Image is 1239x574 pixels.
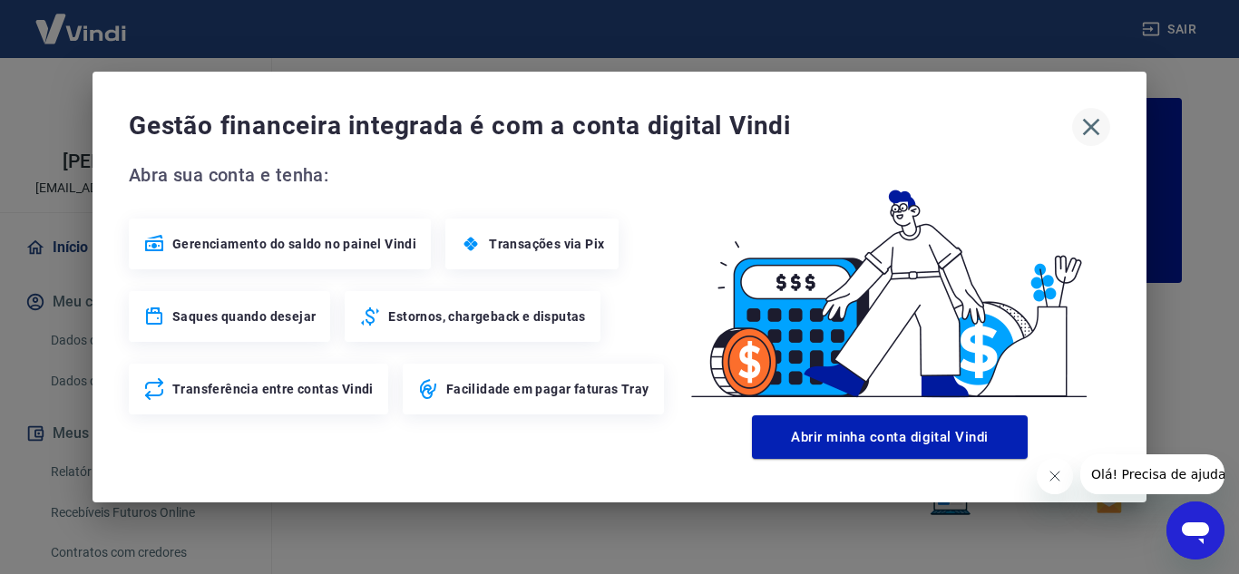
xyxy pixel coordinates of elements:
[172,235,416,253] span: Gerenciamento do saldo no painel Vindi
[489,235,604,253] span: Transações via Pix
[388,307,585,326] span: Estornos, chargeback e disputas
[129,108,1072,144] span: Gestão financeira integrada é com a conta digital Vindi
[1037,458,1073,494] iframe: Fechar mensagem
[172,380,374,398] span: Transferência entre contas Vindi
[446,380,649,398] span: Facilidade em pagar faturas Tray
[752,415,1028,459] button: Abrir minha conta digital Vindi
[669,161,1110,408] img: Good Billing
[1166,501,1224,559] iframe: Botão para abrir a janela de mensagens
[1080,454,1224,494] iframe: Mensagem da empresa
[11,13,152,27] span: Olá! Precisa de ajuda?
[172,307,316,326] span: Saques quando desejar
[129,161,669,190] span: Abra sua conta e tenha:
